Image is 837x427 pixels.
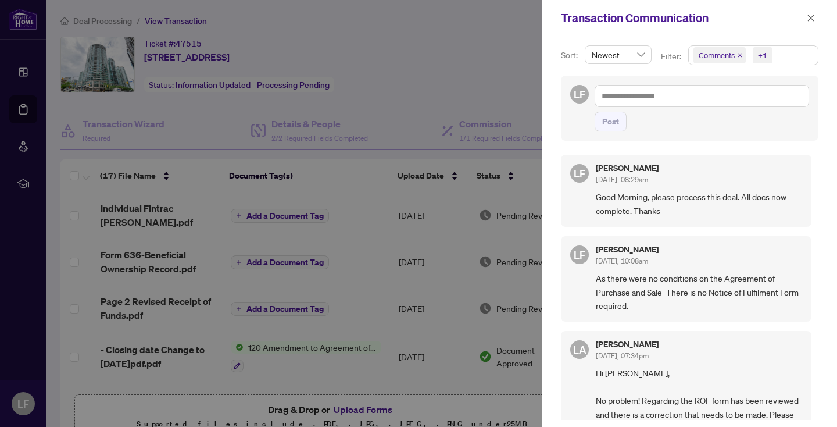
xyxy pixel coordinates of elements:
[574,247,585,263] span: LF
[596,351,649,360] span: [DATE], 07:34pm
[807,14,815,22] span: close
[737,52,743,58] span: close
[592,46,645,63] span: Newest
[661,50,683,63] p: Filter:
[699,49,735,61] span: Comments
[693,47,746,63] span: Comments
[596,245,659,254] h5: [PERSON_NAME]
[596,164,659,172] h5: [PERSON_NAME]
[573,341,586,358] span: LA
[596,257,648,265] span: [DATE], 10:08am
[758,49,767,61] div: +1
[574,86,585,102] span: LF
[561,49,580,62] p: Sort:
[596,190,802,218] span: Good Morning, please process this deal. All docs now complete. Thanks
[596,272,802,312] span: As there were no conditions on the Agreement of Purchase and Sale -There is no Notice of Fulfilme...
[596,175,648,184] span: [DATE], 08:29am
[561,9,803,27] div: Transaction Communication
[596,340,659,348] h5: [PERSON_NAME]
[574,165,585,182] span: LF
[595,112,627,131] button: Post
